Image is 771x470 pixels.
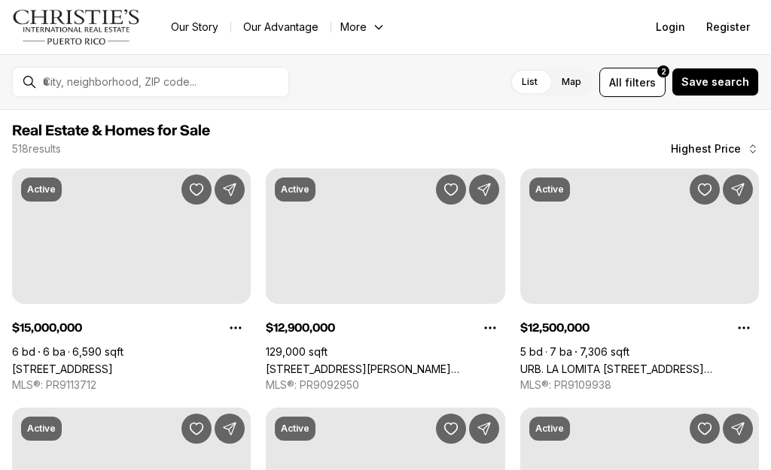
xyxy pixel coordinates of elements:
button: Save Property: 602 BARBOSA AVE [436,174,466,205]
span: filters [625,74,656,90]
button: Register [697,12,759,42]
span: Save search [681,76,749,88]
img: logo [12,9,141,45]
button: Highest Price [662,134,768,164]
span: Register [706,21,750,33]
p: 518 results [12,143,61,155]
button: Save Property: URB. LA LOMITA CALLE VISTA LINDA [690,174,720,205]
span: 2 [661,65,666,77]
button: Save Property: 20 AMAPOLA ST [181,174,212,205]
span: All [609,74,622,90]
p: Active [535,183,564,196]
button: Save Property: 9 CASTANA ST [181,414,212,444]
span: Highest Price [671,143,741,155]
button: Property options [221,313,251,343]
a: Our Advantage [231,17,331,38]
p: Active [27,183,56,196]
button: Property options [475,313,505,343]
a: 20 AMAPOLA ST, CAROLINA PR, 00979 [12,362,113,375]
button: Allfilters2 [599,68,666,97]
a: Our Story [159,17,230,38]
button: Save search [672,68,759,96]
label: Map [550,68,593,96]
label: List [510,68,550,96]
a: URB. LA LOMITA CALLE VISTA LINDA, GUAYNABO PR, 00969 [520,362,759,375]
button: Property options [729,313,759,343]
a: 602 BARBOSA AVE, SAN JUAN PR, 00926 [266,362,504,375]
span: Login [656,21,685,33]
span: Real Estate & Homes for Sale [12,123,210,138]
button: Save Property: 609 CONDADO AVENUE [690,414,720,444]
button: More [331,17,395,38]
button: Login [647,12,694,42]
p: Active [281,183,309,196]
button: Save Property: PR187 [436,414,466,444]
